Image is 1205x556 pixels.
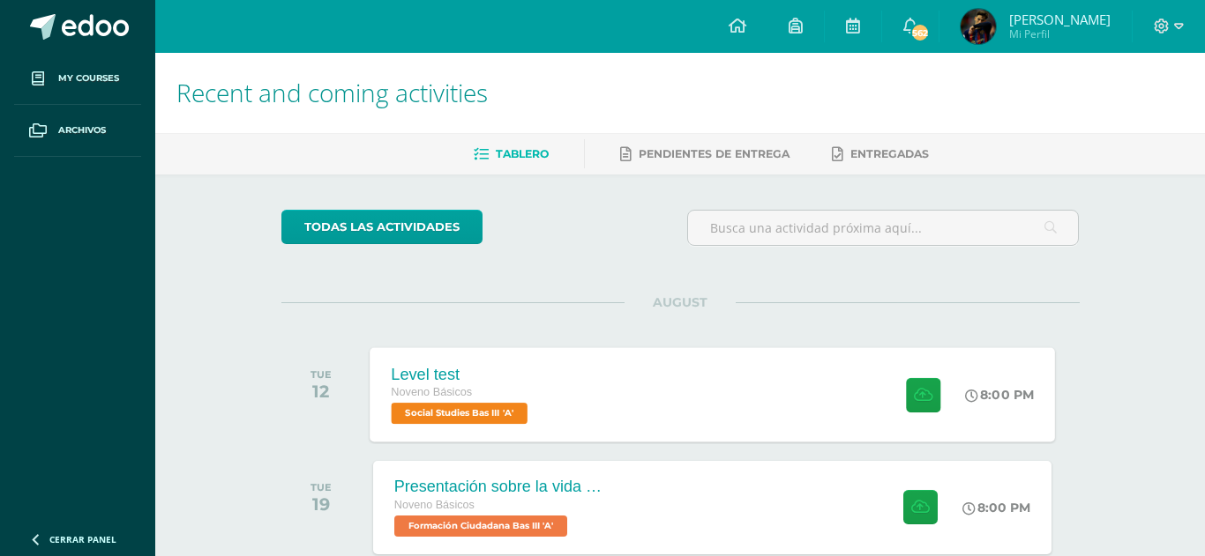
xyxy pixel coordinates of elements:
div: 12 [311,381,332,402]
span: Formación Ciudadana Bas III 'A' [394,515,567,537]
span: [PERSON_NAME] [1009,11,1111,28]
span: 562 [910,23,930,42]
div: TUE [311,368,332,381]
div: 8:00 PM [965,387,1034,403]
span: Cerrar panel [49,533,116,545]
a: Archivos [14,105,141,157]
span: Mi Perfil [1009,26,1111,41]
span: Tablero [496,147,549,160]
span: Entregadas [850,147,929,160]
span: AUGUST [625,294,736,310]
div: Presentación sobre la vida del General [PERSON_NAME]. [394,478,606,496]
span: Social Studies Bas III 'A' [391,403,528,424]
a: Entregadas [832,140,929,168]
div: TUE [311,481,332,493]
span: My courses [58,71,119,85]
a: My courses [14,53,141,105]
div: 19 [311,493,332,515]
span: Noveno Básicos [394,499,475,511]
div: 8:00 PM [962,500,1030,515]
img: a525f3d8d78af0b01a64a68be76906e5.png [961,9,996,44]
span: Archivos [58,123,106,137]
span: Noveno Básicos [391,386,472,398]
a: todas las Actividades [281,210,483,244]
span: Pendientes de entrega [639,147,790,160]
input: Busca una actividad próxima aquí... [688,211,1079,245]
span: Recent and coming activities [176,76,488,109]
a: Tablero [474,140,549,168]
div: Level test [391,365,532,383]
a: Pendientes de entrega [620,140,790,168]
